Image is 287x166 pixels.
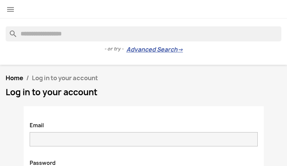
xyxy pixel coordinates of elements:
i: search [6,26,15,35]
input: Search [6,26,281,41]
span: → [177,46,183,53]
span: Log in to your account [32,74,98,82]
span: - or try - [104,45,126,53]
h1: Log in to your account [6,88,281,97]
a: Advanced Search→ [126,46,183,53]
i:  [6,5,15,14]
a: Home [6,74,23,82]
label: Email [24,118,50,129]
